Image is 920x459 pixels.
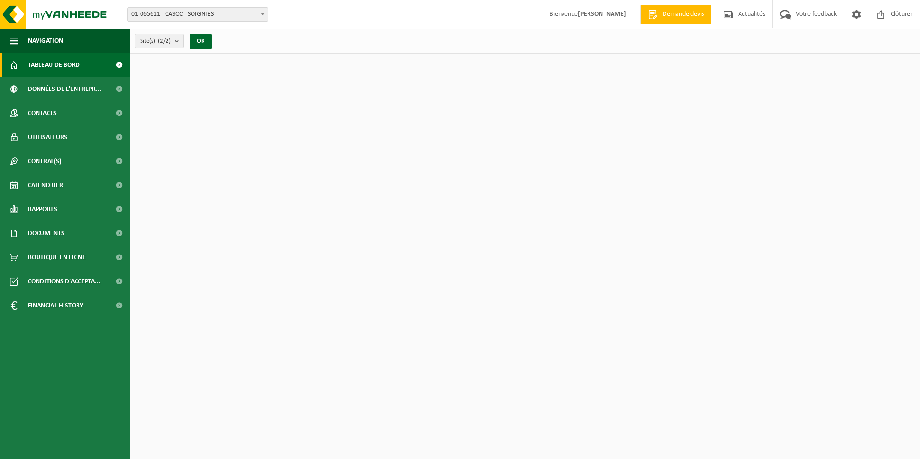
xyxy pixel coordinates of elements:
[128,8,268,21] span: 01-065611 - CASQC - SOIGNIES
[28,173,63,197] span: Calendrier
[158,38,171,44] count: (2/2)
[578,11,626,18] strong: [PERSON_NAME]
[28,197,57,221] span: Rapports
[28,77,102,101] span: Données de l'entrepr...
[28,245,86,269] span: Boutique en ligne
[28,269,101,293] span: Conditions d'accepta...
[28,29,63,53] span: Navigation
[28,101,57,125] span: Contacts
[190,34,212,49] button: OK
[28,293,83,318] span: Financial History
[28,125,67,149] span: Utilisateurs
[28,149,61,173] span: Contrat(s)
[127,7,268,22] span: 01-065611 - CASQC - SOIGNIES
[135,34,184,48] button: Site(s)(2/2)
[28,221,64,245] span: Documents
[640,5,711,24] a: Demande devis
[660,10,706,19] span: Demande devis
[140,34,171,49] span: Site(s)
[28,53,80,77] span: Tableau de bord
